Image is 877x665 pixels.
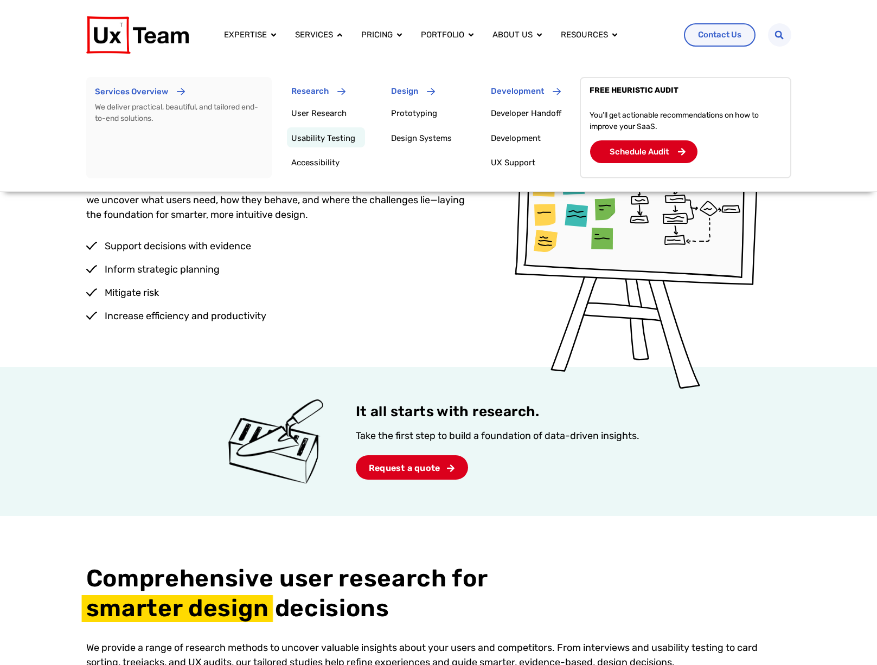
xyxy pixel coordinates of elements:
[491,108,561,118] a: Developer Handoff
[356,455,469,480] a: Request a quote
[102,286,159,300] span: Mitigate risk
[491,133,541,143] a: Development
[3,152,10,159] input: Subscribe to UX Team newsletter.
[684,23,756,47] a: Contact Us
[86,593,269,623] span: smarter design
[86,16,189,54] img: UX Team Logo
[561,29,608,41] a: Resources
[391,88,418,95] p: Design
[291,133,355,143] a: Usability Testing
[823,613,877,665] iframe: Chat Widget
[387,81,465,102] a: Design
[291,108,347,118] a: User Research
[768,23,791,47] div: Search
[421,29,464,41] a: Portfolio
[590,87,678,94] p: FREE HEURISTIC AUDIT
[95,86,168,98] p: Services Overview
[215,24,675,46] nav: Menu
[215,24,675,46] div: Menu Toggle
[213,1,252,10] span: Last Name
[95,101,263,124] p: We deliver practical, beautiful, and tailored end-to-end solutions.
[492,29,533,41] a: About us
[491,88,544,95] p: Development
[291,88,329,95] p: Research
[391,133,452,143] a: Design Systems
[291,158,340,167] a: Accessibility
[610,146,669,158] p: Schedule Audit
[580,77,791,179] a: FREE HEURISTIC AUDIT You’ll get actionable recommendations on how to improve your SaaS. Schedule ...
[86,77,272,179] a: Services Overview We deliver practical, beautiful, and tailored end-to-end solutions.
[102,309,266,324] span: Increase efficiency and productivity
[102,239,251,254] span: Support decisions with evidence
[356,429,708,443] p: Take the first step to build a foundation of data-driven insights.
[86,564,488,592] span: Comprehensive user research for
[287,81,365,102] a: Research
[224,29,267,41] a: Expertise
[361,29,393,41] a: Pricing
[698,31,741,39] span: Contact Us
[356,403,708,421] p: It all starts with research.
[275,594,389,622] span: decisions
[86,178,474,222] p: Every great project starts with solid user research. With a customized research plan, we uncover ...
[486,81,565,102] a: Development
[14,151,422,160] span: Subscribe to UX Team newsletter.
[369,464,440,473] span: Request a quote
[491,158,535,167] a: UX Support
[391,108,437,118] a: Prototyping
[590,109,781,132] p: You’ll get actionable recommendations on how to improve your SaaS.
[102,262,220,277] span: Inform strategic planning
[295,29,333,41] a: Services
